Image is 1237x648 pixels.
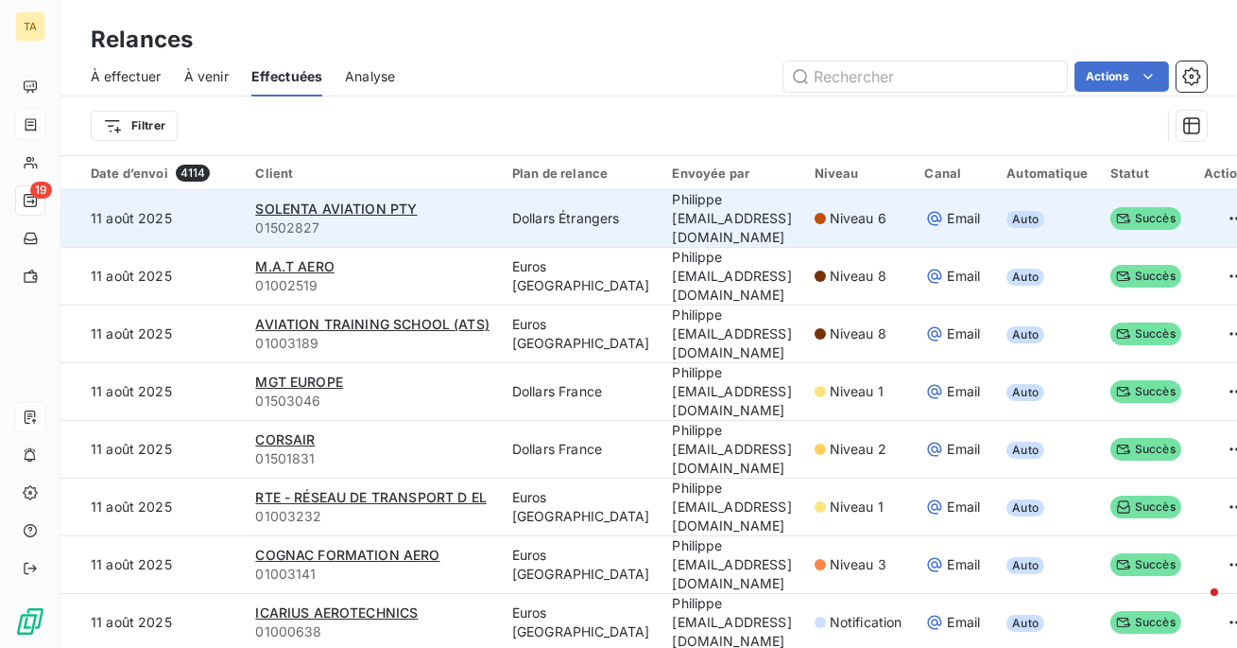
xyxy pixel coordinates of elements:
span: Succès [1110,207,1181,230]
span: Auto [1006,557,1044,574]
span: 01003232 [255,507,490,526]
td: 11 août 2025 [60,536,244,594]
div: Envoyée par [672,166,791,181]
span: COGNAC FORMATION AERO [255,547,439,563]
span: 19 [30,182,52,199]
h3: Relances [91,23,193,57]
span: Email [948,440,981,459]
span: 01503046 [255,392,490,411]
div: Canal [925,166,985,181]
td: 11 août 2025 [60,190,244,248]
td: Philippe [EMAIL_ADDRESS][DOMAIN_NAME] [661,190,802,248]
td: 11 août 2025 [60,479,244,536]
span: 01000638 [255,622,490,641]
span: 01002519 [255,276,490,295]
td: Dollars Étrangers [501,190,661,248]
td: Philippe [EMAIL_ADDRESS][DOMAIN_NAME] [661,363,802,421]
iframe: Intercom live chat [1173,584,1218,629]
div: TA [15,11,45,42]
span: Email [948,555,981,574]
span: 01003189 [255,334,490,353]
span: Email [948,324,981,343]
div: Automatique [1006,166,1088,181]
span: Email [948,209,981,228]
span: Niveau 8 [830,267,886,286]
img: Logo LeanPay [15,606,45,637]
td: Euros [GEOGRAPHIC_DATA] [501,248,661,306]
span: Auto [1006,269,1044,286]
td: Euros [GEOGRAPHIC_DATA] [501,306,661,363]
span: Niveau 1 [830,382,884,401]
span: CORSAIR [255,431,315,447]
span: Niveau 6 [830,209,886,228]
span: AVIATION TRAINING SCHOOL (ATS) [255,316,490,332]
span: 01003141 [255,565,490,584]
td: Philippe [EMAIL_ADDRESS][DOMAIN_NAME] [661,248,802,306]
span: Auto [1006,615,1044,632]
span: Succès [1110,611,1181,634]
a: 19 [15,185,44,216]
span: Effectuées [251,67,323,86]
td: Euros [GEOGRAPHIC_DATA] [501,479,661,536]
span: Succès [1110,553,1181,576]
button: Filtrer [91,111,178,141]
span: Auto [1006,442,1044,459]
span: Auto [1006,384,1044,401]
span: Client [255,166,293,181]
td: 11 août 2025 [60,421,244,479]
td: 11 août 2025 [60,306,244,363]
input: Rechercher [783,61,1067,92]
td: Dollars France [501,421,661,479]
span: Email [948,382,981,401]
span: Succès [1110,380,1181,403]
div: Date d’envoi [91,165,232,182]
span: Email [948,613,981,632]
td: Philippe [EMAIL_ADDRESS][DOMAIN_NAME] [661,306,802,363]
span: SOLENTA AVIATION PTY [255,201,417,217]
td: Philippe [EMAIL_ADDRESS][DOMAIN_NAME] [661,479,802,536]
td: Dollars France [501,363,661,421]
span: Notification [830,613,902,632]
button: Actions [1074,61,1169,92]
span: Succès [1110,265,1181,288]
span: Succès [1110,496,1181,518]
td: Euros [GEOGRAPHIC_DATA] [501,536,661,594]
td: 11 août 2025 [60,248,244,306]
span: 4114 [176,165,211,182]
span: MGT EUROPE [255,374,343,390]
span: À venir [184,67,229,86]
td: Philippe [EMAIL_ADDRESS][DOMAIN_NAME] [661,536,802,594]
span: Niveau 3 [830,555,886,574]
span: 01502827 [255,219,490,237]
span: ICARIUS AEROTECHNICS [255,604,418,621]
span: Niveau 8 [830,324,886,343]
span: M.A.T AERO [255,258,335,274]
span: Auto [1006,499,1044,517]
div: Niveau [815,166,902,181]
span: Niveau 1 [830,498,884,517]
span: Auto [1006,211,1044,228]
span: Succès [1110,438,1181,461]
div: Statut [1110,166,1181,181]
span: Niveau 2 [830,440,886,459]
span: Email [948,498,981,517]
div: Plan de relance [512,166,650,181]
td: Philippe [EMAIL_ADDRESS][DOMAIN_NAME] [661,421,802,479]
span: Email [948,267,981,286]
td: 11 août 2025 [60,363,244,421]
span: Analyse [345,67,395,86]
span: À effectuer [91,67,162,86]
span: Auto [1006,326,1044,343]
span: 01501831 [255,449,490,468]
span: RTE - RÉSEAU DE TRANSPORT D EL [255,489,487,505]
span: Succès [1110,323,1181,345]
